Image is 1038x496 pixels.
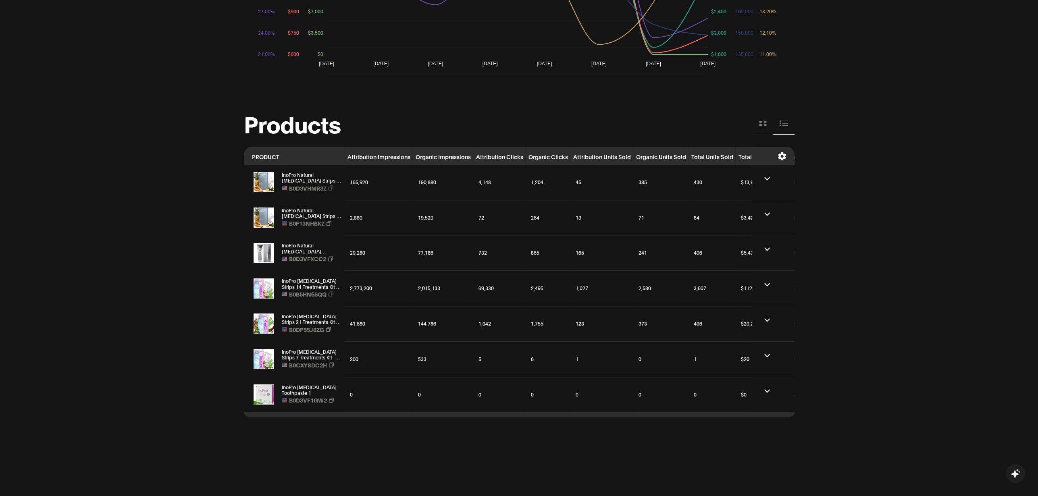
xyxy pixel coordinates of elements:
[415,175,471,189] div: 190,880
[711,29,726,35] tspan: $2,000
[282,313,342,325] button: InoPro [MEDICAL_DATA] Strips 21 Treatments Kit - Teeth [PERSON_NAME], [MEDICAL_DATA] Free, Enamel...
[572,211,631,225] div: 13
[537,60,552,66] tspan: [DATE]
[282,257,287,261] img: USA Flag
[254,208,274,228] img: InoPro Natural Teeth Whitening Strips Kit 21 Treatments - Sensitive Teeth Whitener, Peroxide Free...
[282,172,342,184] button: InoPro Natural [MEDICAL_DATA] Strips Kit 14 Treatments - Sensitive Teeth [PERSON_NAME], [MEDICAL_...
[289,290,327,299] span: B0B5HN65QQ
[572,317,631,331] div: 123
[635,352,686,366] div: 0
[688,147,735,165] th: Total Units Sold
[738,352,776,366] div: $20
[572,388,631,402] div: 0
[528,211,568,225] div: 264
[415,317,471,331] div: 144,786
[282,398,287,403] img: USA Flag
[633,147,688,165] th: Organic Units Sold
[415,246,471,260] div: 77,186
[289,325,324,334] span: B0DP55J8ZG
[282,363,287,367] img: USA Flag
[319,60,334,66] tspan: [DATE]
[572,246,631,260] div: 165
[635,281,686,295] div: 2,580
[738,281,776,295] div: $112,626
[412,147,473,165] th: Organic Impressions
[289,361,327,369] span: B0CXYSDC2H
[288,51,299,57] tspan: $600
[735,51,753,57] tspan: 135,000
[318,51,323,57] tspan: $0
[244,116,341,131] h1: Products
[738,211,776,225] div: $3,423
[738,175,776,189] div: $13,891
[428,60,443,66] tspan: [DATE]
[282,219,331,228] button: Copy product code B0F13NHBKZ
[475,175,523,189] div: 4,148
[415,211,471,225] div: 19,520
[254,243,274,263] img: InoPro Natural Whitening Hydroxyapatite Toothpaste with Probiotic for Sensitive Teeth, Fluoride F...
[691,281,733,295] div: 3,607
[347,352,410,366] div: 200
[570,147,633,165] th: Attribution Units Sold
[254,349,274,369] img: InoPro Teeth Whitening Strips 7 Treatments Kit - Sensitive Teeth Whitener, Peroxide Free, Enamel ...
[475,211,523,225] div: 72
[282,292,287,296] img: USA Flag
[344,147,412,165] th: Attribution Impressions
[759,51,776,57] tspan: 11.00%
[282,384,342,396] button: InoPro [MEDICAL_DATA] Toothpaste 1
[282,361,334,369] button: Copy product code B0CXYSDC2H
[700,60,716,66] tspan: [DATE]
[254,313,274,334] img: InoPro Teeth Whitening Strips 21 Treatments Kit - Teeth Whitener, Peroxide Free, Enamel Safe Gree...
[475,352,523,366] div: 5
[282,184,333,193] button: Copy product code B0D3VHMR3Z
[258,29,275,35] tspan: 24.00%
[738,317,776,331] div: $20,234
[282,221,287,226] img: USA Flag
[528,352,568,366] div: 6
[282,186,287,190] img: USA Flag
[475,281,523,295] div: 69,330
[738,246,776,260] div: $5,478
[258,8,275,14] tspan: 27.00%
[415,352,471,366] div: 533
[347,246,410,260] div: 29,280
[282,327,287,332] img: USA Flag
[711,51,726,57] tspan: $1,600
[282,325,331,334] button: Copy product code B0DP55J8ZG
[528,175,568,189] div: 1,204
[258,51,275,57] tspan: 21.00%
[308,29,323,35] tspan: $3,500
[347,281,410,295] div: 2,773,200
[528,388,568,402] div: 0
[347,175,410,189] div: 165,920
[475,317,523,331] div: 1,042
[691,246,733,260] div: 406
[282,254,333,263] button: Copy product code B0D3VFXCC2
[759,29,776,35] tspan: 12.10%
[738,388,776,402] div: $0
[475,246,523,260] div: 732
[347,388,410,402] div: 0
[289,184,327,193] span: B0D3VHMR3Z
[282,208,342,219] button: InoPro Natural [MEDICAL_DATA] Strips Kit 21 Treatments - Sensitive Teeth [PERSON_NAME], [MEDICAL_...
[254,172,274,192] img: InoPro Natural Teeth Whitening Strips Kit 14 Treatments - Sensitive Teeth Whitener, Peroxide Free...
[282,396,334,405] button: Copy product code B0D3VF1GW2
[635,211,686,225] div: 71
[347,317,410,331] div: 41,680
[525,147,570,165] th: Organic Clicks
[473,147,525,165] th: Attribution Clicks
[635,388,686,402] div: 0
[289,254,326,263] span: B0D3VFXCC2
[347,211,410,225] div: 2,880
[635,175,686,189] div: 385
[735,8,753,14] tspan: 165,000
[288,29,299,35] tspan: $750
[373,60,389,66] tspan: [DATE]
[528,317,568,331] div: 1,755
[289,396,327,405] span: B0D3VF1GW2
[475,388,523,402] div: 0
[591,60,606,66] tspan: [DATE]
[282,290,333,299] button: Copy product code B0B5HN65QQ
[635,246,686,260] div: 241
[691,175,733,189] div: 430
